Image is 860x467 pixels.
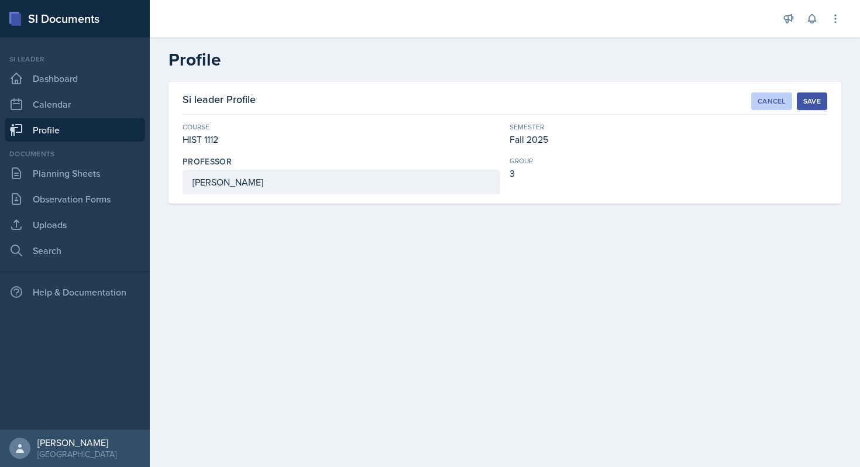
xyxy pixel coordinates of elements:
a: Profile [5,118,145,142]
div: Course [183,122,500,132]
div: Semester [510,122,827,132]
h2: Profile [168,49,841,70]
div: Documents [5,149,145,159]
a: Planning Sheets [5,162,145,185]
div: group [510,156,827,166]
a: Observation Forms [5,187,145,211]
div: Fall 2025 [510,132,827,146]
label: Professor [183,156,232,167]
div: Save [803,97,821,106]
button: Save [797,92,827,110]
div: [PERSON_NAME] [37,437,116,448]
div: Help & Documentation [5,280,145,304]
a: Calendar [5,92,145,116]
a: Uploads [5,213,145,236]
div: [GEOGRAPHIC_DATA] [37,448,116,460]
button: Cancel [751,92,792,110]
div: Cancel [758,97,786,106]
a: Search [5,239,145,262]
h3: Si leader Profile [183,91,256,107]
a: Dashboard [5,67,145,90]
input: Enter professor [183,170,500,194]
div: 3 [510,166,827,180]
div: HIST 1112 [183,132,500,146]
div: Si leader [5,54,145,64]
